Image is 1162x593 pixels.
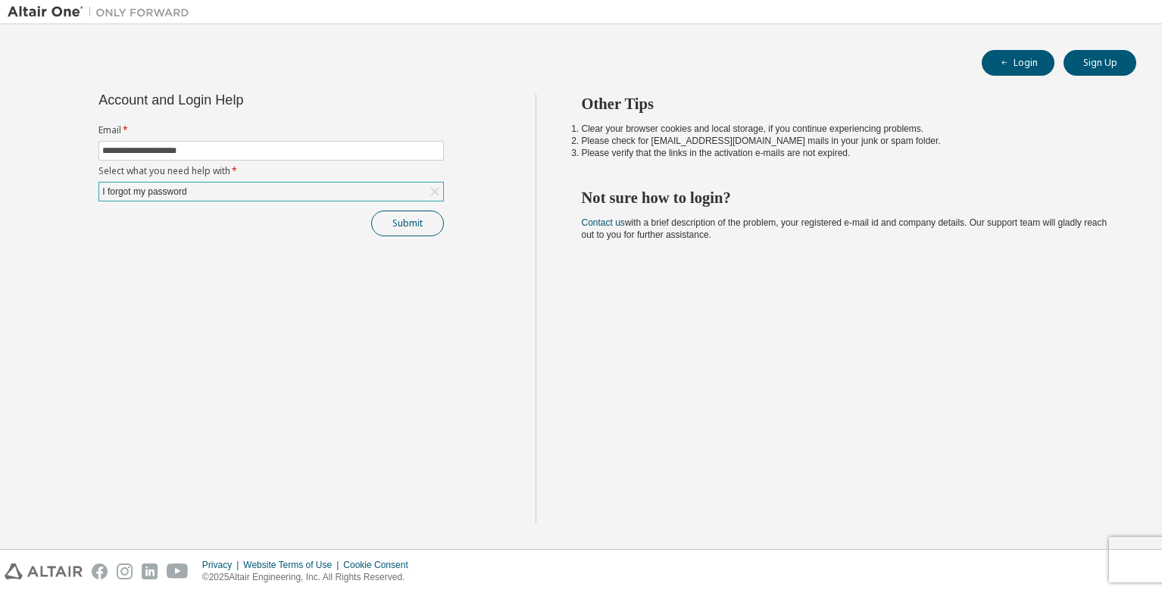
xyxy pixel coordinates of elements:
[582,147,1110,159] li: Please verify that the links in the activation e-mails are not expired.
[99,183,443,201] div: I forgot my password
[1064,50,1136,76] button: Sign Up
[982,50,1054,76] button: Login
[8,5,197,20] img: Altair One
[582,94,1110,114] h2: Other Tips
[5,563,83,579] img: altair_logo.svg
[98,94,375,106] div: Account and Login Help
[582,217,625,228] a: Contact us
[343,559,417,571] div: Cookie Consent
[100,183,189,200] div: I forgot my password
[371,211,444,236] button: Submit
[243,559,343,571] div: Website Terms of Use
[142,563,158,579] img: linkedin.svg
[98,165,444,177] label: Select what you need help with
[202,559,243,571] div: Privacy
[582,135,1110,147] li: Please check for [EMAIL_ADDRESS][DOMAIN_NAME] mails in your junk or spam folder.
[582,217,1107,240] span: with a brief description of the problem, your registered e-mail id and company details. Our suppo...
[167,563,189,579] img: youtube.svg
[117,563,133,579] img: instagram.svg
[202,571,417,584] p: © 2025 Altair Engineering, Inc. All Rights Reserved.
[582,188,1110,208] h2: Not sure how to login?
[92,563,108,579] img: facebook.svg
[582,123,1110,135] li: Clear your browser cookies and local storage, if you continue experiencing problems.
[98,124,444,136] label: Email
